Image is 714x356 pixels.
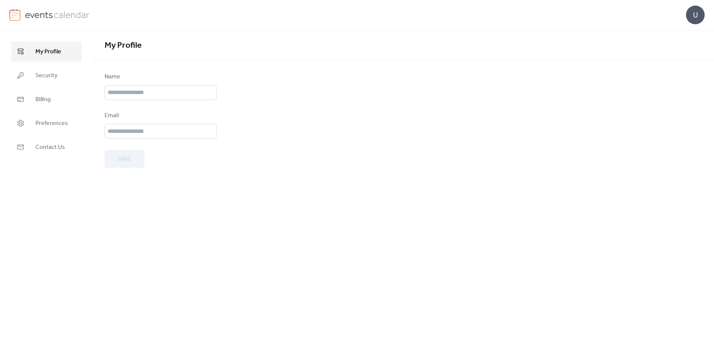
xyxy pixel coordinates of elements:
[105,111,215,120] div: Email
[25,9,90,20] img: logo-type
[11,65,82,85] a: Security
[35,47,61,56] span: My Profile
[11,113,82,133] a: Preferences
[11,137,82,157] a: Contact Us
[35,71,58,80] span: Security
[686,6,705,24] div: U
[11,89,82,109] a: Billing
[9,9,21,21] img: logo
[105,72,215,81] div: Name
[35,95,51,104] span: Billing
[11,41,82,62] a: My Profile
[35,119,68,128] span: Preferences
[105,37,142,54] span: My Profile
[35,143,65,152] span: Contact Us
